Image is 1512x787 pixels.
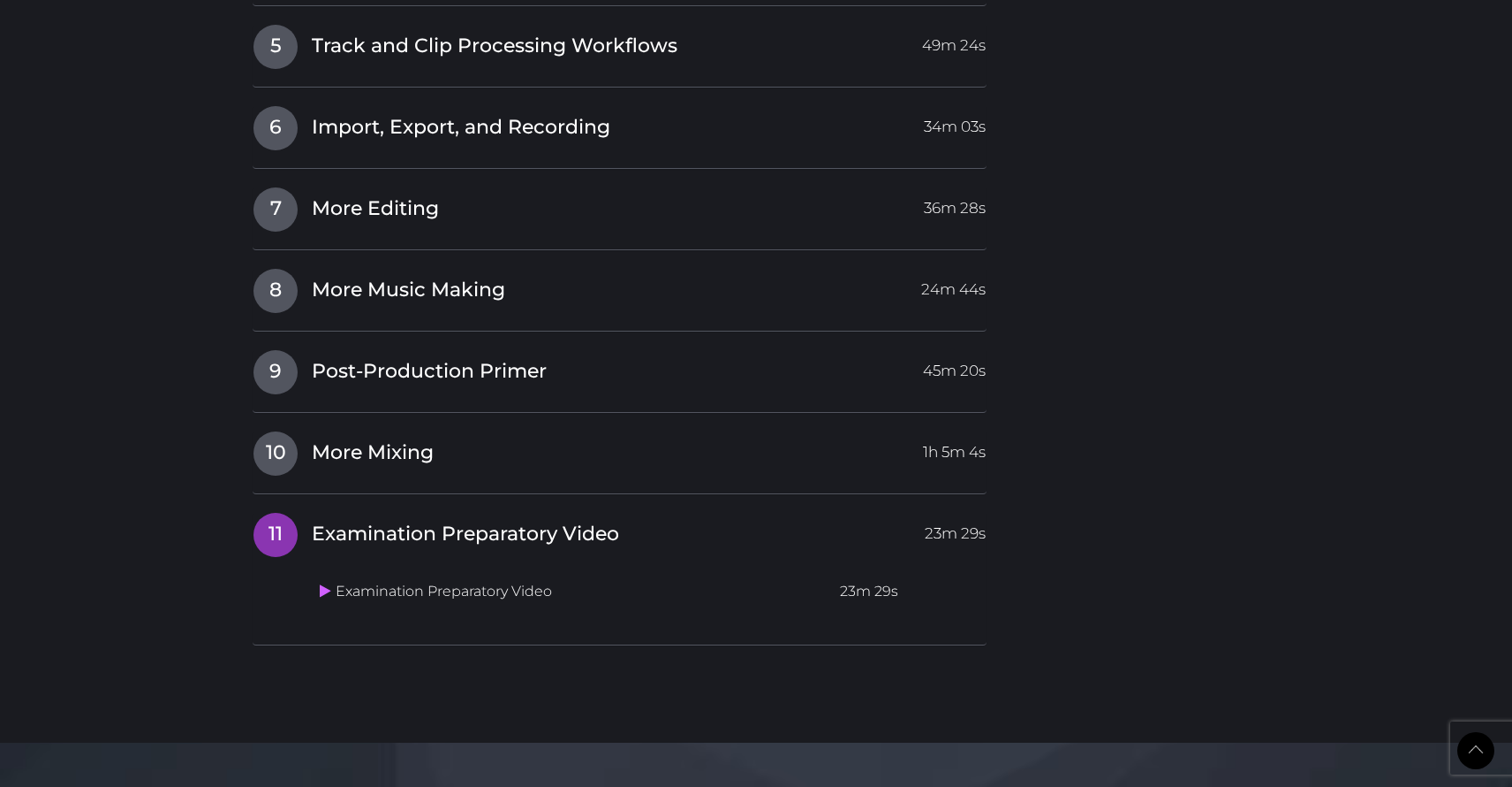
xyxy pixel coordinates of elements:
span: 24m 44s [921,269,986,301]
a: Back to Top [1457,732,1494,769]
span: 8 [253,269,298,313]
a: 5Track and Clip Processing Workflows49m 24s [253,24,987,61]
span: Track and Clip Processing Workflows [312,33,677,60]
a: 9Post-Production Primer45m 20s [253,349,987,386]
span: 36m 28s [924,187,986,219]
span: More Mixing [312,439,434,467]
span: 1h 5m 4s [923,432,986,463]
span: 49m 24s [922,25,986,57]
span: 9 [253,350,298,394]
span: More Editing [312,195,439,223]
span: 7 [253,187,298,232]
span: Examination Preparatory Video [312,521,619,548]
span: Post-Production Primer [312,358,547,386]
a: 10More Mixing1h 5m 4s [253,431,987,468]
span: 23m 29s [925,513,986,545]
td: 23m 29s [833,575,986,609]
a: 8More Music Making24m 44s [253,268,987,305]
span: 45m 20s [923,350,986,382]
span: 34m 03s [924,106,986,138]
a: 7More Editing36m 28s [253,187,987,224]
span: 6 [253,106,298,150]
span: 10 [253,432,298,476]
span: More Music Making [312,277,505,304]
span: 11 [253,513,298,557]
a: 11Examination Preparatory Video23m 29s [253,512,987,549]
span: 5 [253,25,298,69]
span: Import, Export, and Recording [312,114,610,141]
td: Examination Preparatory Video [313,575,833,609]
a: 6Import, Export, and Recording34m 03s [253,105,987,142]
